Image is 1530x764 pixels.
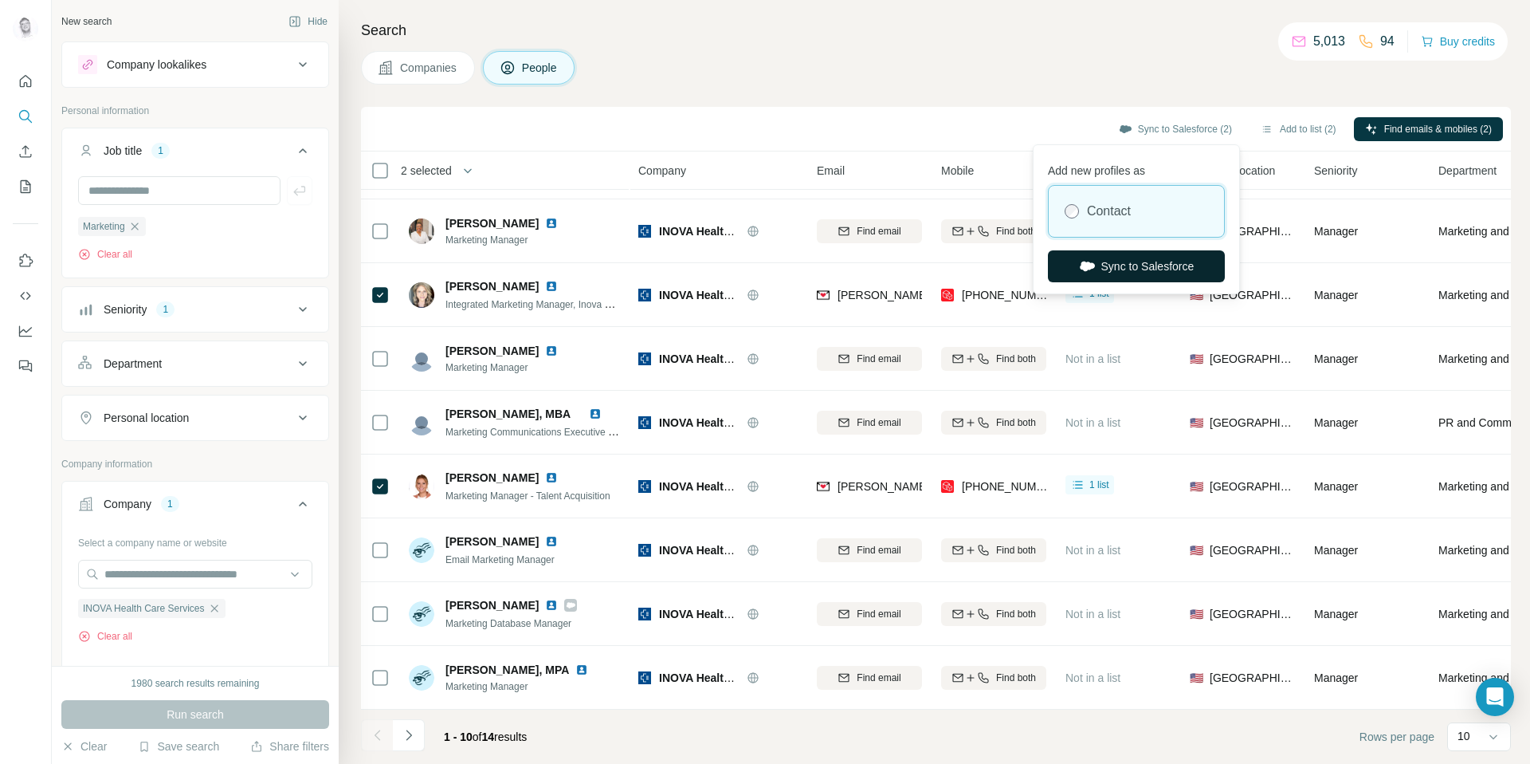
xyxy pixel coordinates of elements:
span: [PERSON_NAME], MPA [445,664,569,676]
span: Companies [400,60,458,76]
button: Find both [941,411,1046,435]
button: Find email [817,666,922,690]
button: Find email [817,538,922,562]
img: LinkedIn logo [545,217,558,230]
div: Open Intercom Messenger [1476,678,1514,716]
button: Sync to Salesforce (2) [1108,117,1243,141]
span: Email Marketing Manager [445,554,555,565]
span: INOVA Health Care Services [659,671,807,684]
span: [PERSON_NAME] [445,278,539,294]
span: 🇺🇸 [1190,287,1203,303]
span: [GEOGRAPHIC_DATA] [1210,606,1295,622]
span: 🇺🇸 [1190,542,1203,558]
button: Hide [277,10,339,33]
button: Use Surfe on LinkedIn [13,246,38,275]
div: Job title [104,143,142,159]
span: 1 - 10 [444,731,473,743]
span: Seniority [1314,163,1357,179]
span: Not in a list [1065,352,1120,365]
span: Find both [996,352,1036,366]
span: [GEOGRAPHIC_DATA] [1210,415,1295,431]
button: Department [62,345,328,383]
p: 94 [1380,32,1395,51]
span: Manager [1314,671,1358,684]
img: Avatar [409,219,434,244]
img: Logo of INOVA Health Care Services [638,225,651,238]
span: 2 selected [401,163,452,179]
span: 🇺🇸 [1190,478,1203,494]
img: LinkedIn logo [589,408,602,420]
span: INOVA Health Care Services [659,608,807,620]
button: Enrich CSV [13,137,38,166]
span: of [473,731,482,743]
span: Marketing [83,219,125,234]
button: Find email [817,411,922,435]
span: Not in a list [1065,416,1120,429]
span: Manager [1314,416,1358,429]
button: Find both [941,602,1046,626]
span: 🇺🇸 [1190,351,1203,367]
button: Find both [941,347,1046,371]
img: provider findymail logo [817,478,830,494]
span: Find email [857,224,900,238]
img: Logo of INOVA Health Care Services [638,352,651,365]
div: Department [104,356,162,372]
span: [PHONE_NUMBER] [962,289,1062,301]
button: Find emails & mobiles (2) [1354,117,1503,141]
button: Clear [61,738,107,754]
span: Marketing Manager [445,233,577,247]
span: [PHONE_NUMBER] [962,480,1062,493]
span: Department [1438,163,1497,179]
span: Manager [1314,352,1358,365]
button: Job title1 [62,132,328,176]
span: Integrated Marketing Manager, Inova Schar [MEDICAL_DATA] [445,297,709,310]
span: Find both [996,543,1036,557]
img: provider prospeo logo [941,478,954,494]
div: 1 [156,302,175,317]
img: provider findymail logo [817,287,830,303]
span: Find email [857,671,900,685]
span: Find email [857,415,900,430]
img: Logo of INOVA Health Care Services [638,544,651,557]
img: Logo of INOVA Health Care Services [638,480,651,493]
span: [PERSON_NAME] [445,215,539,231]
img: Avatar [409,601,434,627]
span: Find both [996,415,1036,430]
button: Search [13,102,38,131]
p: 10 [1457,728,1470,744]
img: Logo of INOVA Health Care Services [638,671,651,684]
img: Avatar [409,538,434,563]
img: LinkedIn logo [545,280,558,293]
span: Company [638,163,686,179]
div: New search [61,14,112,29]
button: Find email [817,219,922,243]
div: 1 [151,144,170,158]
img: Avatar [409,665,434,691]
span: Manager [1314,608,1358,620]
span: [PERSON_NAME], MBA [445,408,571,420]
span: Mobile [941,163,974,179]
img: LinkedIn logo [545,599,558,612]
span: Find email [857,607,900,621]
img: provider prospeo logo [941,287,954,303]
span: Find both [996,607,1036,621]
button: Save search [138,738,219,754]
span: Marketing Communications Executive & Public Information Officer [445,425,724,438]
div: 1980 search results remaining [131,676,260,691]
img: Avatar [409,474,434,499]
span: INOVA Health Care Services [659,416,807,429]
span: INOVA Health Care Services [659,225,807,238]
span: [PERSON_NAME][EMAIL_ADDRESS][PERSON_NAME][DOMAIN_NAME] [838,480,1210,493]
span: Email [817,163,845,179]
button: Add to list (2) [1249,117,1348,141]
span: Rows per page [1359,729,1434,745]
button: Navigate to next page [393,719,425,751]
button: Find both [941,666,1046,690]
button: Quick start [13,67,38,96]
p: Personal information [61,104,329,118]
img: LinkedIn logo [575,664,588,676]
span: [PERSON_NAME] [445,597,539,613]
img: Logo of INOVA Health Care Services [638,289,651,301]
span: results [444,731,527,743]
label: Contact [1087,202,1131,221]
